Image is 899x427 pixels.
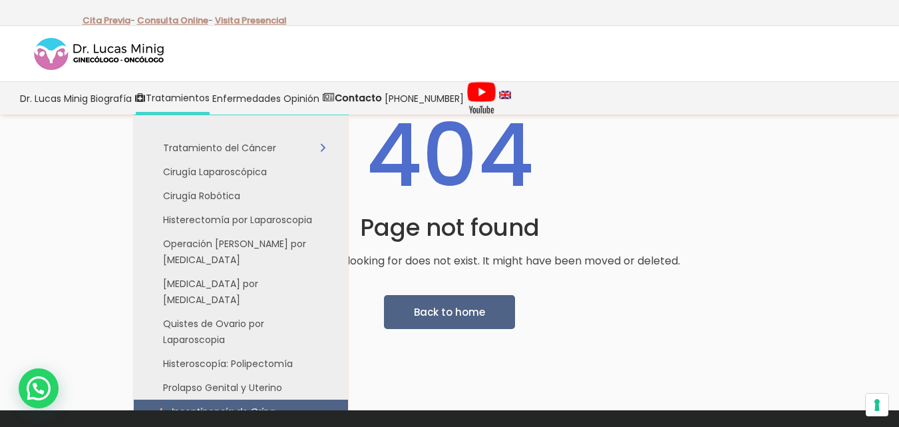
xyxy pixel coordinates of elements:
[134,208,348,232] a: Histerectomía por Laparoscopia
[335,91,382,105] strong: Contacto
[466,81,496,115] img: Videos Youtube Ginecología
[83,14,130,27] a: Cita Previa
[498,82,512,115] a: language english
[383,82,465,115] a: [PHONE_NUMBER]
[163,357,293,370] span: Histeroscopía: Polipectomía
[134,376,348,400] a: Prolapso Genital y Uterino
[163,213,312,226] span: Histerectomía por Laparoscopia
[499,91,511,99] img: language english
[20,91,88,106] span: Dr. Lucas Minig
[137,12,213,29] p: -
[283,91,319,106] span: Opinión
[215,14,287,27] a: Visita Presencial
[134,312,348,352] a: Quistes de Ovario por Laparoscopia
[163,189,240,203] span: Cirugía Robótica
[83,12,135,29] p: -
[282,82,321,115] a: Opinión
[19,82,89,115] a: Dr. Lucas Minig
[321,82,383,115] a: Contacto
[134,352,348,376] a: Histeroscopía: Polipectomía
[137,14,208,27] a: Consulta Online
[134,232,348,272] a: Operación [PERSON_NAME] por [MEDICAL_DATA]
[163,237,306,266] span: Operación [PERSON_NAME] por [MEDICAL_DATA]
[133,82,211,115] a: Tratamientos
[146,91,210,106] span: Tratamientos
[465,82,498,115] a: Videos Youtube Ginecología
[170,405,274,418] span: Incontinencia de Orina
[134,184,348,208] a: Cirugía Robótica
[163,317,264,346] span: Quistes de Ovario por Laparoscopia
[163,141,276,155] span: Tratamiento del Cáncer
[385,91,464,106] span: [PHONE_NUMBER]
[19,368,59,408] div: WhatsApp contact
[89,82,133,115] a: Biografía
[134,160,348,184] a: Cirugía Laparoscópica
[163,277,258,306] span: [MEDICAL_DATA] por [MEDICAL_DATA]
[212,91,281,106] span: Enfermedades
[163,165,267,179] span: Cirugía Laparoscópica
[866,394,888,416] button: Sus preferencias de consentimiento para tecnologías de seguimiento
[134,272,348,312] a: [MEDICAL_DATA] por [MEDICAL_DATA]
[134,136,348,160] a: Tratamiento del Cáncer
[134,400,348,424] a: Incontinencia de Orina
[211,82,282,115] a: Enfermedades
[90,91,132,106] span: Biografía
[163,381,282,394] span: Prolapso Genital y Uterino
